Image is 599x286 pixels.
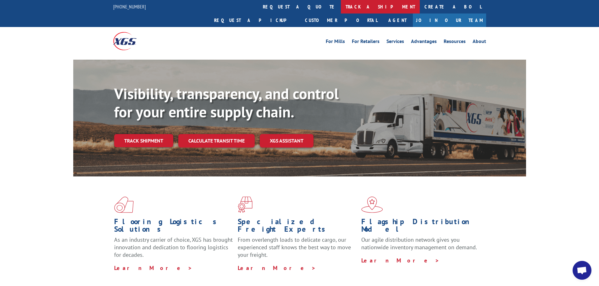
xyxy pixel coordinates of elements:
a: Learn More > [114,264,192,272]
a: Request a pickup [209,13,300,27]
a: About [473,39,486,46]
a: Calculate transit time [178,134,255,148]
a: For Mills [326,39,345,46]
img: xgs-icon-total-supply-chain-intelligence-red [114,197,134,213]
a: Advantages [411,39,437,46]
b: Visibility, transparency, and control for your entire supply chain. [114,84,339,121]
a: XGS ASSISTANT [260,134,313,148]
a: Learn More > [361,257,440,264]
h1: Flooring Logistics Solutions [114,218,233,236]
p: From overlength loads to delicate cargo, our experienced staff knows the best way to move your fr... [238,236,357,264]
a: Customer Portal [300,13,382,27]
a: For Retailers [352,39,380,46]
a: [PHONE_NUMBER] [113,3,146,10]
img: xgs-icon-focused-on-flooring-red [238,197,252,213]
span: As an industry carrier of choice, XGS has brought innovation and dedication to flooring logistics... [114,236,233,258]
h1: Flagship Distribution Model [361,218,480,236]
img: xgs-icon-flagship-distribution-model-red [361,197,383,213]
span: Our agile distribution network gives you nationwide inventory management on demand. [361,236,477,251]
h1: Specialized Freight Experts [238,218,357,236]
a: Services [386,39,404,46]
div: Open chat [573,261,591,280]
a: Join Our Team [413,13,486,27]
a: Resources [444,39,466,46]
a: Agent [382,13,413,27]
a: Track shipment [114,134,173,147]
a: Learn More > [238,264,316,272]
